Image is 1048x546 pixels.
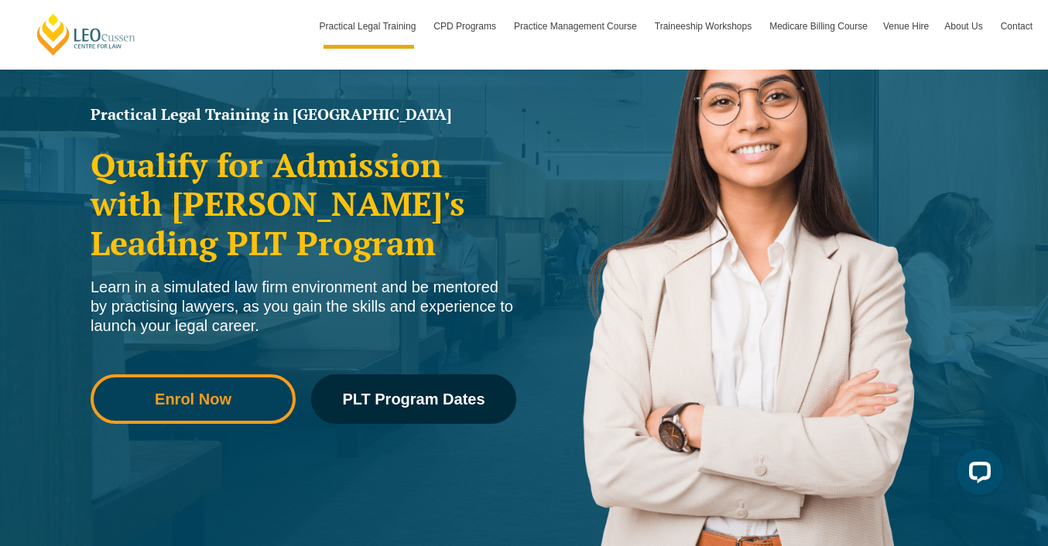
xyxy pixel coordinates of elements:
a: About Us [937,4,992,49]
a: Practice Management Course [506,4,647,49]
span: PLT Program Dates [342,391,485,407]
a: [PERSON_NAME] Centre for Law [35,12,138,56]
a: CPD Programs [426,4,506,49]
a: Enrol Now [91,374,296,424]
a: Contact [993,4,1040,49]
h1: Practical Legal Training in [GEOGRAPHIC_DATA] [91,107,516,122]
span: Enrol Now [155,391,231,407]
a: Venue Hire [875,4,937,49]
a: Practical Legal Training [312,4,426,49]
div: Learn in a simulated law firm environment and be mentored by practising lawyers, as you gain the ... [91,278,516,336]
a: Medicare Billing Course [762,4,875,49]
a: PLT Program Dates [311,374,516,424]
h2: Qualify for Admission with [PERSON_NAME]'s Leading PLT Program [91,145,516,262]
iframe: LiveChat chat widget [944,442,1009,507]
a: Traineeship Workshops [647,4,762,49]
